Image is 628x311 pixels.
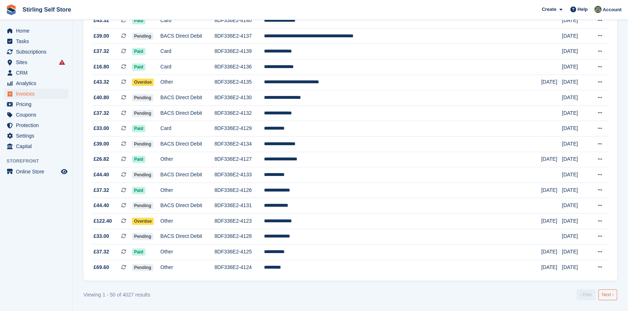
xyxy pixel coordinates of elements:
[160,260,214,275] td: Other
[4,78,69,88] a: menu
[94,232,109,240] span: £33.00
[214,260,264,275] td: 8DF336E2-4124
[214,28,264,44] td: 8DF336E2-4137
[4,89,69,99] a: menu
[160,136,214,152] td: BACS Direct Debit
[603,6,621,13] span: Account
[562,229,589,244] td: [DATE]
[160,182,214,198] td: Other
[4,99,69,109] a: menu
[16,99,59,109] span: Pricing
[94,248,109,256] span: £37.32
[562,214,589,229] td: [DATE]
[16,131,59,141] span: Settings
[214,136,264,152] td: 8DF336E2-4134
[94,264,109,271] span: £69.60
[214,229,264,244] td: 8DF336E2-4128
[94,47,109,55] span: £37.32
[214,105,264,121] td: 8DF336E2-4132
[94,217,112,225] span: £122.40
[594,6,602,13] img: Lucy
[132,17,145,24] span: Paid
[132,233,153,240] span: Pending
[562,105,589,121] td: [DATE]
[16,36,59,46] span: Tasks
[160,90,214,106] td: BACS Direct Debit
[160,121,214,136] td: Card
[132,248,145,256] span: Paid
[94,125,109,132] span: £33.00
[214,214,264,229] td: 8DF336E2-4123
[4,26,69,36] a: menu
[94,171,109,178] span: £44.40
[4,120,69,130] a: menu
[132,125,145,132] span: Paid
[562,244,589,260] td: [DATE]
[16,57,59,67] span: Sites
[160,28,214,44] td: BACS Direct Debit
[60,167,69,176] a: Preview store
[214,182,264,198] td: 8DF336E2-4126
[214,13,264,29] td: 8DF336E2-4140
[132,48,145,55] span: Paid
[562,44,589,59] td: [DATE]
[214,198,264,214] td: 8DF336E2-4131
[94,202,109,209] span: £44.40
[4,110,69,120] a: menu
[16,120,59,130] span: Protection
[160,59,214,75] td: Card
[541,214,562,229] td: [DATE]
[59,59,65,65] i: Smart entry sync failures have occurred
[132,33,153,40] span: Pending
[6,4,17,15] img: stora-icon-8386f47178a22dfd0bd8f6a31ec36ba5ce8667c1dd55bd0f319d3a0aa187defe.svg
[541,244,562,260] td: [DATE]
[16,89,59,99] span: Invoices
[4,131,69,141] a: menu
[94,109,109,117] span: £37.32
[562,167,589,183] td: [DATE]
[160,13,214,29] td: Card
[160,214,214,229] td: Other
[542,6,556,13] span: Create
[4,68,69,78] a: menu
[160,75,214,90] td: Other
[16,78,59,88] span: Analytics
[562,13,589,29] td: [DATE]
[541,260,562,275] td: [DATE]
[214,44,264,59] td: 8DF336E2-4139
[4,57,69,67] a: menu
[562,182,589,198] td: [DATE]
[132,79,154,86] span: Overdue
[94,78,109,86] span: £43.32
[541,75,562,90] td: [DATE]
[4,167,69,177] a: menu
[94,63,109,71] span: £16.80
[4,141,69,151] a: menu
[132,110,153,117] span: Pending
[132,94,153,101] span: Pending
[214,75,264,90] td: 8DF336E2-4135
[132,140,153,148] span: Pending
[562,59,589,75] td: [DATE]
[4,47,69,57] a: menu
[132,156,145,163] span: Paid
[160,105,214,121] td: BACS Direct Debit
[214,90,264,106] td: 8DF336E2-4130
[562,260,589,275] td: [DATE]
[160,44,214,59] td: Card
[94,140,109,148] span: £39.00
[562,75,589,90] td: [DATE]
[541,182,562,198] td: [DATE]
[16,110,59,120] span: Coupons
[562,136,589,152] td: [DATE]
[562,121,589,136] td: [DATE]
[16,68,59,78] span: CRM
[575,289,619,300] nav: Pages
[16,47,59,57] span: Subscriptions
[562,90,589,106] td: [DATE]
[132,218,154,225] span: Overdue
[562,28,589,44] td: [DATE]
[214,152,264,167] td: 8DF336E2-4127
[132,63,145,71] span: Paid
[214,244,264,260] td: 8DF336E2-4125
